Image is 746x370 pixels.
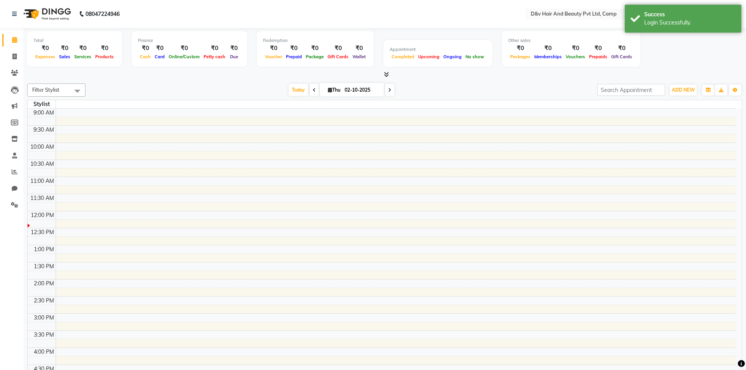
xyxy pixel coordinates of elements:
[350,54,368,59] span: Wallet
[32,331,56,339] div: 3:30 PM
[93,44,116,53] div: ₹0
[609,44,634,53] div: ₹0
[29,194,56,202] div: 11:30 AM
[326,87,342,93] span: Thu
[29,211,56,219] div: 12:00 PM
[289,84,308,96] span: Today
[167,44,202,53] div: ₹0
[138,54,153,59] span: Cash
[32,314,56,322] div: 3:00 PM
[32,262,56,271] div: 1:30 PM
[350,44,368,53] div: ₹0
[29,228,56,236] div: 12:30 PM
[72,54,93,59] span: Services
[32,280,56,288] div: 2:00 PM
[597,84,665,96] input: Search Appointment
[227,44,241,53] div: ₹0
[93,54,116,59] span: Products
[326,54,350,59] span: Gift Cards
[138,44,153,53] div: ₹0
[304,44,326,53] div: ₹0
[284,54,304,59] span: Prepaid
[32,87,59,93] span: Filter Stylist
[464,54,486,59] span: No show
[29,160,56,168] div: 10:30 AM
[304,54,326,59] span: Package
[564,44,587,53] div: ₹0
[263,54,284,59] span: Voucher
[508,37,634,44] div: Other sales
[167,54,202,59] span: Online/Custom
[263,37,368,44] div: Redemption
[587,44,609,53] div: ₹0
[284,44,304,53] div: ₹0
[508,44,532,53] div: ₹0
[85,3,120,25] b: 08047224946
[153,54,167,59] span: Card
[532,44,564,53] div: ₹0
[33,37,116,44] div: Total
[326,44,350,53] div: ₹0
[57,44,72,53] div: ₹0
[32,245,56,254] div: 1:00 PM
[644,19,736,27] div: Login Successfully.
[672,87,695,93] span: ADD NEW
[57,54,72,59] span: Sales
[33,44,57,53] div: ₹0
[29,177,56,185] div: 11:00 AM
[441,54,464,59] span: Ongoing
[32,109,56,117] div: 9:00 AM
[153,44,167,53] div: ₹0
[202,54,227,59] span: Petty cash
[138,37,241,44] div: Finance
[342,84,381,96] input: 2025-10-02
[29,143,56,151] div: 10:00 AM
[532,54,564,59] span: Memberships
[508,54,532,59] span: Packages
[228,54,240,59] span: Due
[609,54,634,59] span: Gift Cards
[32,348,56,356] div: 4:00 PM
[644,10,736,19] div: Success
[564,54,587,59] span: Vouchers
[202,44,227,53] div: ₹0
[670,85,697,96] button: ADD NEW
[587,54,609,59] span: Prepaids
[28,100,56,108] div: Stylist
[390,46,486,53] div: Appointment
[20,3,73,25] img: logo
[33,54,57,59] span: Expenses
[390,54,416,59] span: Completed
[32,297,56,305] div: 2:30 PM
[72,44,93,53] div: ₹0
[416,54,441,59] span: Upcoming
[32,126,56,134] div: 9:30 AM
[263,44,284,53] div: ₹0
